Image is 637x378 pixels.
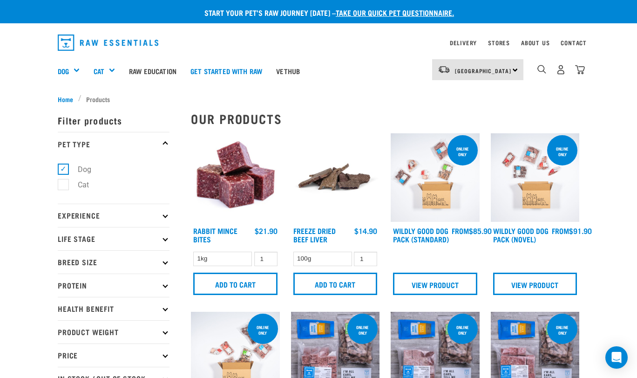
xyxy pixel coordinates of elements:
[452,227,492,235] div: $85.90
[521,41,549,44] a: About Us
[447,142,478,161] div: Online Only
[58,297,169,320] p: Health Benefit
[293,228,336,241] a: Freeze Dried Beef Liver
[58,132,169,155] p: Pet Type
[94,66,104,76] a: Cat
[58,94,73,104] span: Home
[547,142,577,161] div: Online Only
[58,320,169,344] p: Product Weight
[193,228,237,241] a: Rabbit Mince Bites
[336,10,454,14] a: take our quick pet questionnaire.
[393,273,477,295] a: View Product
[58,94,78,104] a: Home
[58,204,169,227] p: Experience
[255,227,278,235] div: $21.90
[491,133,580,222] img: Dog Novel 0 2sec
[291,133,380,222] img: Stack Of Freeze Dried Beef Liver For Pets
[537,65,546,74] img: home-icon-1@2x.png
[552,228,569,233] span: FROM
[556,65,566,75] img: user.png
[354,227,377,235] div: $14.90
[248,320,278,340] div: Online Only
[452,228,469,233] span: FROM
[183,52,269,89] a: Get started with Raw
[391,133,480,222] img: Dog 0 2sec
[58,227,169,250] p: Life Stage
[447,320,478,340] div: online only
[354,252,377,266] input: 1
[254,252,278,266] input: 1
[122,52,183,89] a: Raw Education
[269,52,307,89] a: Vethub
[493,273,577,295] a: View Product
[347,320,378,340] div: online only
[455,69,511,72] span: [GEOGRAPHIC_DATA]
[58,274,169,297] p: Protein
[561,41,587,44] a: Contact
[575,65,585,75] img: home-icon@2x.png
[63,164,95,175] label: Dog
[488,41,510,44] a: Stores
[58,66,69,76] a: Dog
[63,179,93,191] label: Cat
[493,228,549,241] a: Wildly Good Dog Pack (Novel)
[547,320,577,340] div: online only
[438,65,450,74] img: van-moving.png
[191,111,579,126] h2: Our Products
[605,346,628,369] div: Open Intercom Messenger
[552,227,592,235] div: $91.90
[450,41,477,44] a: Delivery
[58,250,169,274] p: Breed Size
[58,34,158,51] img: Raw Essentials Logo
[393,228,449,241] a: Wildly Good Dog Pack (Standard)
[193,273,278,295] input: Add to cart
[191,133,280,222] img: Whole Minced Rabbit Cubes 01
[58,344,169,367] p: Price
[58,109,169,132] p: Filter products
[293,273,378,295] input: Add to cart
[50,31,587,55] nav: dropdown navigation
[58,94,579,104] nav: breadcrumbs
